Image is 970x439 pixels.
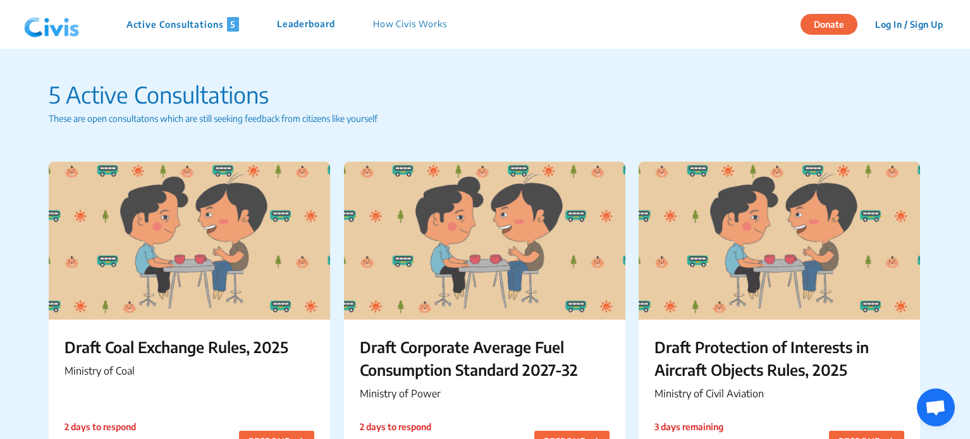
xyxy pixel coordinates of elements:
img: navlogo.png [19,6,85,44]
div: Open chat [917,388,955,426]
p: Ministry of Power [360,386,610,401]
p: 2 days to respond [64,420,140,433]
p: Active Consultations [126,17,239,32]
p: Ministry of Coal [64,363,314,378]
p: Draft Coal Exchange Rules, 2025 [64,335,314,358]
p: 5 Active Consultations [49,78,922,112]
span: 5 [227,17,239,32]
p: Draft Corporate Average Fuel Consumption Standard 2027-32 [360,335,610,381]
p: 2 days to respond [360,420,435,433]
p: These are open consultatons which are still seeking feedback from citizens like yourself [49,112,922,125]
p: Leaderboard [277,17,335,32]
button: Log In / Sign Up [867,15,951,34]
a: Donate [801,17,867,30]
p: Ministry of Civil Aviation [654,386,904,401]
button: Donate [801,14,857,35]
p: How Civis Works [373,17,447,32]
p: Draft Protection of Interests in Aircraft Objects Rules, 2025 [654,335,904,381]
p: 3 days remaining [654,420,730,433]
